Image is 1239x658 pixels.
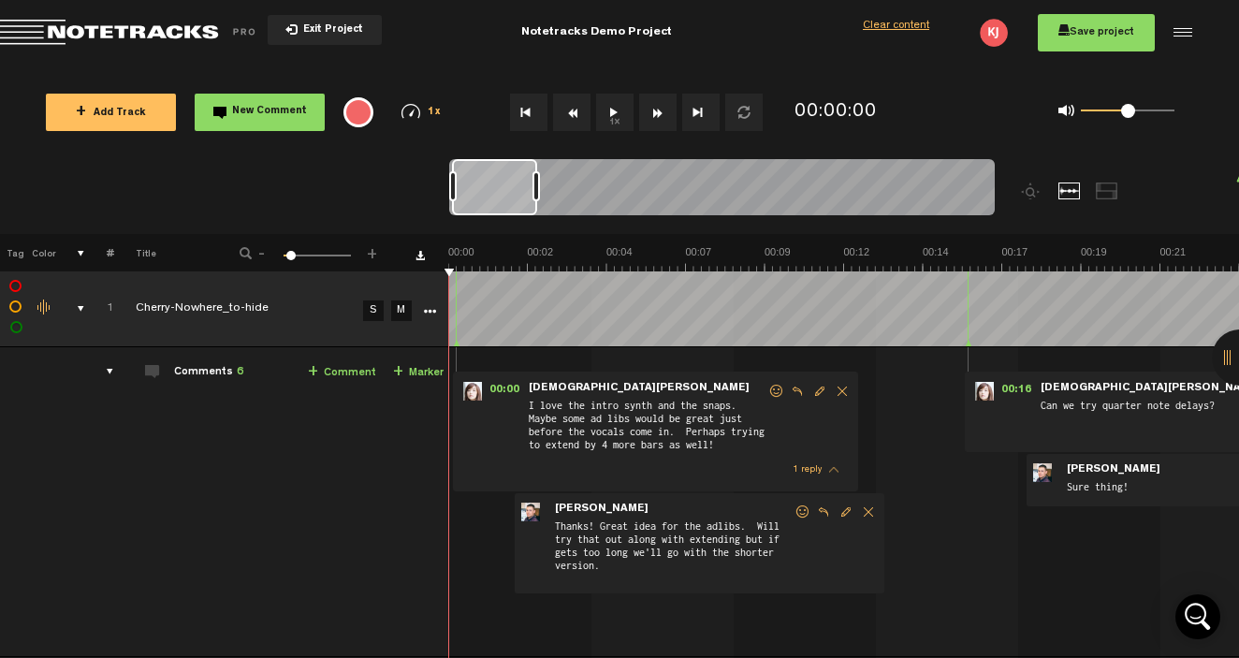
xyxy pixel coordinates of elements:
[786,385,809,398] span: Reply to comment
[994,382,1039,401] span: 00:16
[28,234,56,271] th: Color
[195,94,325,131] button: New Comment
[835,505,857,519] span: Edit comment
[308,362,376,384] a: Comment
[28,271,56,347] td: Change the color of the waveform
[114,271,357,347] td: Click to edit the title Cherry-Nowhere_to-hide
[76,105,86,120] span: +
[343,97,373,127] div: {{ tooltip_message }}
[863,19,929,35] div: Clear content
[725,94,763,131] button: Loop
[682,94,720,131] button: Go to end
[510,94,547,131] button: Go to beginning
[56,271,85,347] td: comments, stamps & drawings
[1058,27,1134,38] span: Save project
[527,382,751,395] span: [DEMOGRAPHIC_DATA][PERSON_NAME]
[975,382,994,401] img: Kristen_Hall_60.jpg
[553,518,794,586] span: Thanks! Great idea for the adlibs. Will try that out along with extending but if gets too long we...
[85,271,114,347] td: Click to change the order number 1
[391,300,412,321] a: M
[85,234,114,271] th: #
[76,109,146,119] span: Add Track
[363,300,384,321] a: S
[59,300,88,318] div: comments, stamps & drawings
[398,9,795,56] div: Notetracks Demo Project
[237,367,243,378] span: 6
[383,104,459,120] div: 1x
[1033,463,1052,482] img: Mike_Hamilton.jpg
[794,99,877,126] div: 00:00:00
[482,382,527,401] span: 00:00
[521,9,672,56] div: Notetracks Demo Project
[980,19,1008,47] img: letters
[831,385,853,398] span: Delete comment
[639,94,677,131] button: Fast Forward
[174,365,243,381] div: Comments
[232,107,307,117] span: New Comment
[46,94,176,131] button: +Add Track
[365,245,380,256] span: +
[1065,463,1162,476] span: [PERSON_NAME]
[857,505,880,519] span: Delete comment
[463,382,482,401] img: Kristen_Hall_60.jpg
[393,362,444,384] a: Marker
[85,347,114,657] td: comments
[829,463,838,476] span: thread
[415,251,425,260] a: Download comments
[31,300,59,316] div: Change the color of the waveform
[268,15,382,45] button: Exit Project
[420,301,438,318] a: More
[553,94,590,131] button: Rewind
[136,300,379,319] div: Click to edit the title
[812,505,835,519] span: Reply to comment
[793,465,822,475] span: 1 reply
[1038,14,1155,51] button: Save project
[308,365,318,380] span: +
[1175,594,1220,639] div: Open Intercom Messenger
[553,503,650,516] span: [PERSON_NAME]
[255,245,270,256] span: -
[428,108,441,118] span: 1x
[521,503,540,521] img: Mike_Hamilton.jpg
[809,385,831,398] span: Edit comment
[596,94,634,131] button: 1x
[401,104,420,119] img: speedometer.svg
[298,25,363,36] span: Exit Project
[88,362,117,381] div: comments
[88,300,117,318] div: Click to change the order number
[114,234,214,271] th: Title
[527,397,767,457] span: I love the intro synth and the snaps. Maybe some ad libs would be great just before the vocals co...
[393,365,403,380] span: +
